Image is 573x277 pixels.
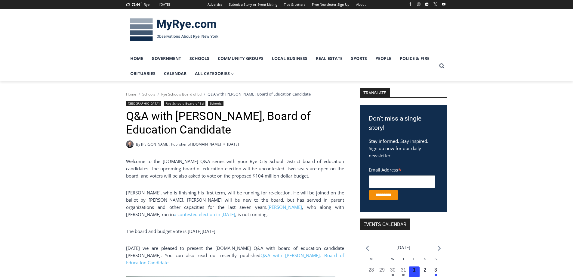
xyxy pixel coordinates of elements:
time: [DATE] [227,141,239,147]
a: Linkedin [423,1,430,8]
a: Local Business [268,51,312,66]
span: 72.64 [132,2,140,7]
p: The board and budget vote is [DATE][DATE]. [126,228,344,235]
nav: Breadcrumbs [126,91,344,97]
p: [DATE] we are pleased to present the [DOMAIN_NAME] Q&A with board of education candidate [PERSON_... [126,244,344,266]
time: 29 [379,267,385,272]
li: [DATE] [396,244,410,252]
a: Schools [185,51,214,66]
a: a contested election in [DATE] [174,211,235,217]
span: T [381,257,383,261]
span: M [370,257,373,261]
a: Previous month [366,245,369,251]
a: Government [147,51,185,66]
span: / [204,92,205,96]
em: Has events [435,274,437,276]
p: Stay informed. Stay inspired. Sign up now for our daily newsletter. [369,137,438,159]
em: Has events [402,274,405,276]
span: Q&A with [PERSON_NAME], Board of Education Candidate [208,91,311,97]
a: Q&A with [PERSON_NAME], Board of Education Candidate [126,252,344,266]
span: / [158,92,159,96]
div: Friday [409,257,420,266]
time: 28 [368,267,374,272]
a: All Categories [191,66,238,81]
a: Schools [208,101,224,106]
strong: TRANSLATE [360,88,390,97]
div: Thursday [398,257,409,266]
span: F [141,1,142,5]
h3: Don't miss a single story! [369,114,438,133]
img: MyRye.com [126,14,222,46]
a: Calendar [160,66,191,81]
div: Monday [366,257,377,266]
p: Welcome to the [DOMAIN_NAME] Q&A series with your Rye City School District board of education can... [126,158,344,179]
div: [DATE] [159,2,170,7]
h2: Events Calendar [360,219,410,230]
div: Wednesday [387,257,398,266]
a: [GEOGRAPHIC_DATA] [126,101,162,106]
a: Facebook [407,1,414,8]
div: Sunday [430,257,441,266]
a: X [432,1,439,8]
a: [PERSON_NAME], Publisher of [DOMAIN_NAME] [141,142,221,147]
div: Tuesday [377,257,387,266]
a: Obituaries [126,66,160,81]
a: Schools [142,92,155,97]
a: Real Estate [312,51,347,66]
a: Police & Fire [396,51,434,66]
time: 30 [390,267,396,272]
a: Instagram [415,1,422,8]
a: Community Groups [214,51,268,66]
a: Sports [347,51,371,66]
span: F [413,257,415,261]
a: Rye Schools Board of Ed [164,101,205,106]
time: 3 [434,267,437,272]
a: Home [126,92,136,97]
span: All Categories [195,70,234,77]
a: Home [126,51,147,66]
h1: Q&A with [PERSON_NAME], Board of Education Candidate [126,109,344,137]
span: By [136,141,140,147]
time: 31 [401,267,406,272]
div: Saturday [420,257,430,266]
div: Rye [144,2,149,7]
p: [PERSON_NAME], who is finishing his first term, will be running for re-election. He will be joine... [126,189,344,218]
span: T [402,257,405,261]
a: Next month [438,245,441,251]
span: / [139,92,140,96]
time: 2 [424,267,426,272]
nav: Primary Navigation [126,51,436,81]
a: People [371,51,396,66]
a: Author image [126,140,134,148]
button: View Search Form [436,61,447,71]
time: 1 [413,267,416,272]
label: Email Address [369,164,435,175]
em: Has events [392,274,394,276]
span: S [435,257,437,261]
a: YouTube [440,1,447,8]
a: [PERSON_NAME] [267,204,302,210]
a: Rye Schools Board of Ed [161,92,202,97]
span: S [424,257,426,261]
span: W [391,257,394,261]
